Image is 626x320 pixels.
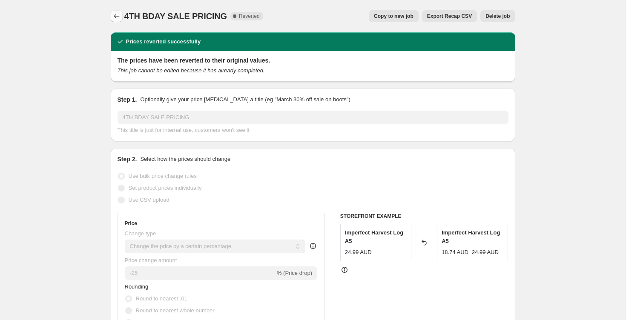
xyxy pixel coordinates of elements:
strike: 24.99 AUD [472,248,499,257]
span: Rounding [125,283,149,290]
span: % (Price drop) [277,270,312,276]
span: Copy to new job [374,13,414,20]
button: Price change jobs [111,10,123,22]
p: Select how the prices should change [140,155,230,163]
span: 4TH BDAY SALE PRICING [124,11,227,21]
h2: Prices reverted successfully [126,37,201,46]
button: Export Recap CSV [422,10,477,22]
h2: The prices have been reverted to their original values. [118,56,508,65]
h2: Step 1. [118,95,137,104]
span: Imperfect Harvest Log A5 [442,229,500,244]
span: Use CSV upload [129,197,169,203]
span: Change type [125,230,156,237]
span: Use bulk price change rules [129,173,197,179]
i: This job cannot be edited because it has already completed. [118,67,265,74]
input: 30% off holiday sale [118,111,508,124]
span: Imperfect Harvest Log A5 [345,229,403,244]
span: Round to nearest .01 [136,295,187,302]
span: Reverted [239,13,260,20]
button: Delete job [480,10,515,22]
span: Delete job [485,13,510,20]
button: Copy to new job [369,10,419,22]
span: Set product prices individually [129,185,202,191]
div: 24.99 AUD [345,248,372,257]
span: Export Recap CSV [427,13,472,20]
h6: STOREFRONT EXAMPLE [340,213,508,220]
span: Price change amount [125,257,177,263]
input: -15 [125,266,275,280]
span: Round to nearest whole number [136,307,215,314]
p: Optionally give your price [MEDICAL_DATA] a title (eg "March 30% off sale on boots") [140,95,350,104]
h3: Price [125,220,137,227]
div: help [309,242,317,250]
div: 18.74 AUD [442,248,468,257]
h2: Step 2. [118,155,137,163]
span: This title is just for internal use, customers won't see it [118,127,250,133]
